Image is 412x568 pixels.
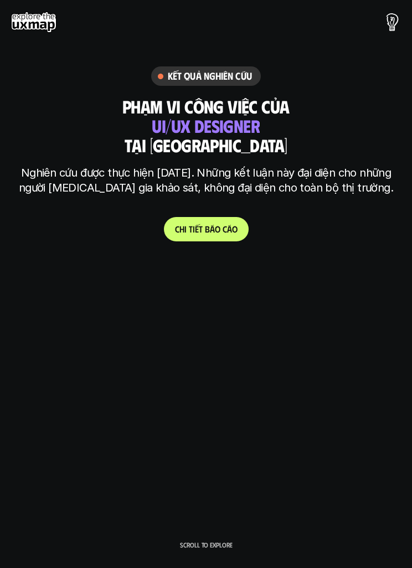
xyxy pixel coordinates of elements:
h3: tại [GEOGRAPHIC_DATA] [125,136,287,155]
span: h [179,224,184,234]
span: i [184,224,187,234]
span: o [232,224,238,234]
p: Nghiên cứu được thực hiện [DATE]. Những kết luận này đại diện cho những người [MEDICAL_DATA] gia ... [11,166,401,195]
p: Scroll to explore [180,541,233,549]
span: t [199,224,203,234]
span: á [210,224,215,234]
span: ế [195,224,199,234]
h3: phạm vi công việc của [122,96,289,116]
span: o [215,224,220,234]
span: b [205,224,210,234]
span: c [223,224,227,234]
span: i [193,224,195,234]
span: C [175,224,179,234]
h6: Kết quả nghiên cứu [168,70,252,82]
span: t [189,224,193,234]
a: Chitiếtbáocáo [164,217,249,241]
span: á [227,224,232,234]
